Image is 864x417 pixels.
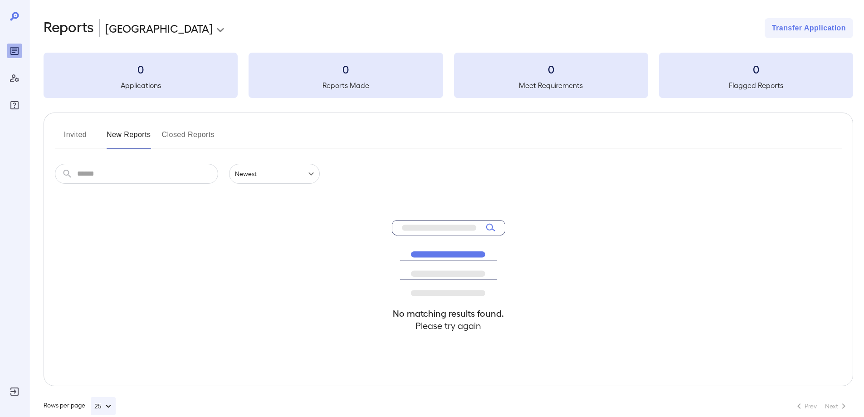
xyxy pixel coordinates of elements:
p: [GEOGRAPHIC_DATA] [105,21,213,35]
h5: Reports Made [249,80,443,91]
div: Rows per page [44,397,116,415]
h4: No matching results found. [392,307,505,319]
button: Transfer Application [765,18,853,38]
h3: 0 [249,62,443,76]
h5: Meet Requirements [454,80,648,91]
h2: Reports [44,18,94,38]
h3: 0 [454,62,648,76]
h4: Please try again [392,319,505,332]
summary: 0Applications0Reports Made0Meet Requirements0Flagged Reports [44,53,853,98]
button: New Reports [107,128,151,149]
button: Invited [55,128,96,149]
button: 25 [91,397,116,415]
div: Reports [7,44,22,58]
button: Closed Reports [162,128,215,149]
div: Log Out [7,384,22,399]
h3: 0 [659,62,853,76]
div: Newest [229,164,320,184]
nav: pagination navigation [790,399,853,413]
h5: Flagged Reports [659,80,853,91]
div: FAQ [7,98,22,113]
div: Manage Users [7,71,22,85]
h5: Applications [44,80,238,91]
h3: 0 [44,62,238,76]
